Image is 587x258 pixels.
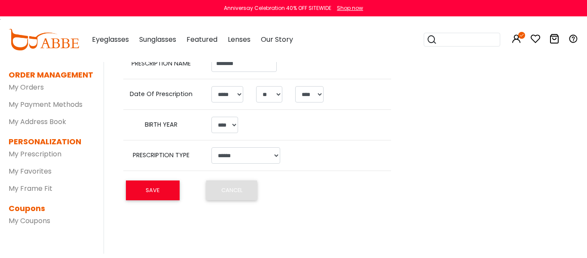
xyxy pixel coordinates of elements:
[224,4,331,12] div: Anniversay Celebration 40% OFF SITEWIDE
[123,86,205,103] th: Date Of Prescription
[123,147,205,164] th: PRESCRIPTION TYPE
[9,166,52,176] a: My Favorites
[261,34,293,44] span: Our Story
[126,180,180,200] button: SAVE
[9,29,79,50] img: abbeglasses.com
[228,34,251,44] span: Lenses
[123,117,205,133] th: BIRTH YEAR
[337,4,363,12] div: Shop now
[9,99,83,109] a: My Payment Methods
[9,149,61,159] a: My Prescription
[123,56,205,72] th: PRESCRIPTION NAME
[139,34,176,44] span: Sunglasses
[9,202,91,214] dt: Coupons
[186,34,217,44] span: Featured
[9,82,44,92] a: My Orders
[9,216,50,226] a: My Coupons
[9,69,91,81] dt: ORDER MANAGEMENT
[92,34,129,44] span: Eyeglasses
[9,117,66,127] a: My Address Book
[333,4,363,12] a: Shop now
[9,183,52,193] a: My Frame Fit
[206,180,257,200] a: CANCEL
[9,136,91,147] dt: PERSONALIZATION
